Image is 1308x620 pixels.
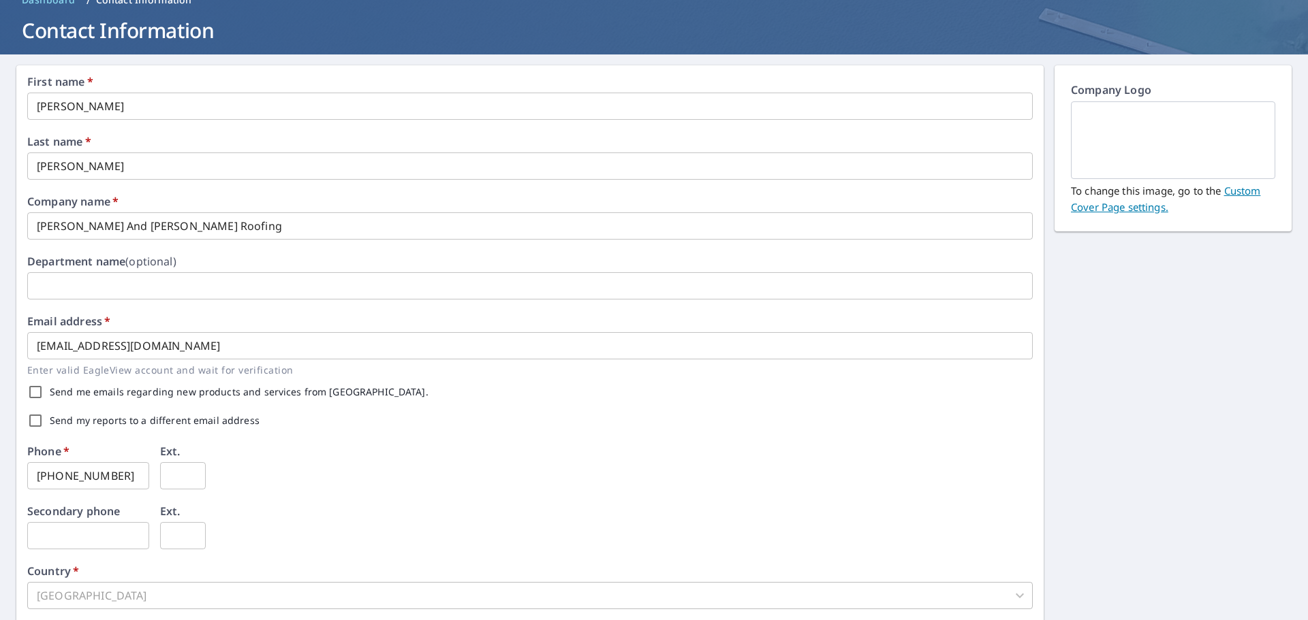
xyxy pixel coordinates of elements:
[27,582,1033,609] div: [GEOGRAPHIC_DATA]
[1071,179,1275,215] p: To change this image, go to the
[27,196,119,207] label: Company name
[27,76,93,87] label: First name
[27,136,91,147] label: Last name
[27,566,79,576] label: Country
[27,316,110,327] label: Email address
[1087,103,1259,177] img: EmptyCustomerLogo.png
[50,416,260,425] label: Send my reports to a different email address
[27,256,176,267] label: Department name
[160,506,181,517] label: Ext.
[27,446,69,457] label: Phone
[27,506,120,517] label: Secondary phone
[27,362,1023,378] p: Enter valid EagleView account and wait for verification
[50,387,429,397] label: Send me emails regarding new products and services from [GEOGRAPHIC_DATA].
[160,446,181,457] label: Ext.
[1071,82,1275,101] p: Company Logo
[16,16,1292,44] h1: Contact Information
[125,254,176,269] b: (optional)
